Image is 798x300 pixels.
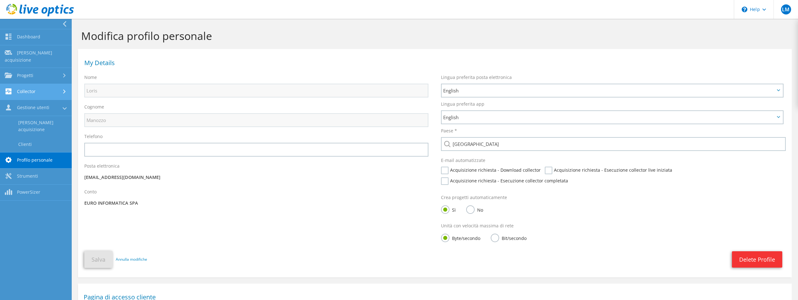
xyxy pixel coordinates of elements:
[443,114,774,121] span: English
[441,223,514,229] label: Unità con velocità massima di rete
[441,167,541,174] label: Acquisizione richiesta - Download collector
[441,74,512,81] label: Lingua preferita posta elettronica
[441,177,568,185] label: Acquisizione richiesta - Esecuzione collector completata
[441,234,480,242] label: Byte/secondo
[84,74,97,81] label: Nome
[84,200,428,207] p: EURO INFORMATICA SPA
[84,60,782,66] h1: My Details
[443,87,774,94] span: English
[742,7,747,12] svg: \n
[441,205,456,213] label: Sì
[781,4,791,14] span: LM
[84,104,104,110] label: Cognome
[84,189,97,195] label: Conto
[466,205,483,213] label: No
[441,194,507,201] label: Crea progetti automaticamente
[81,29,785,42] h1: Modifica profilo personale
[116,256,147,263] a: Annulla modifiche
[84,133,103,140] label: Telefono
[441,101,484,107] label: Lingua preferita app
[732,251,782,268] a: Delete Profile
[84,251,113,268] button: Salva
[441,157,485,164] label: E-mail automatizzate
[84,174,428,181] p: [EMAIL_ADDRESS][DOMAIN_NAME]
[545,167,672,174] label: Acquisizione richiesta - Esecuzione collector live iniziata
[84,163,120,169] label: Posta elettronica
[491,234,527,242] label: Bit/secondo
[441,128,457,134] label: Paese *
